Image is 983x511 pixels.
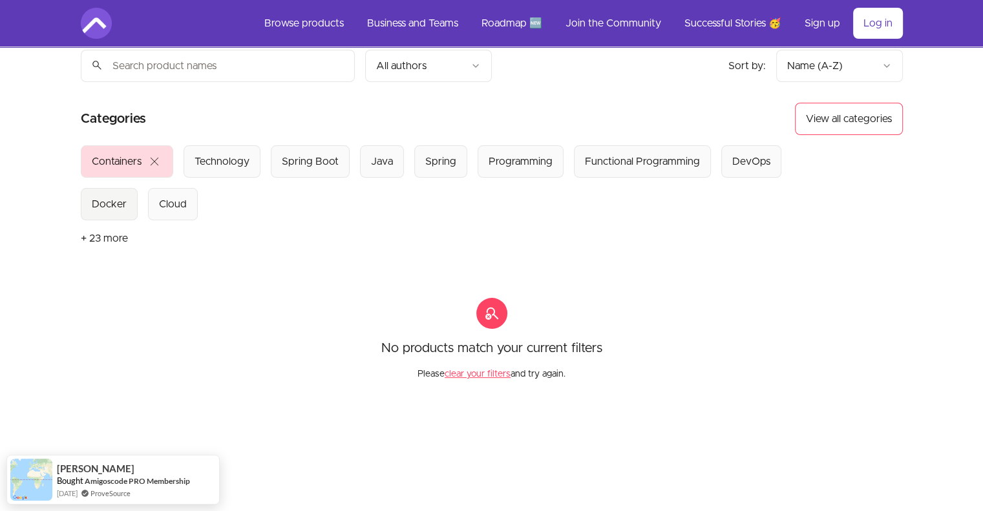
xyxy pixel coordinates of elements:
[357,8,469,39] a: Business and Teams
[555,8,671,39] a: Join the Community
[795,103,903,135] button: View all categories
[195,154,249,169] div: Technology
[90,488,131,499] a: ProveSource
[81,220,128,256] button: + 23 more
[425,154,456,169] div: Spring
[418,357,565,381] p: Please and try again.
[365,50,492,82] button: Filter by author
[381,339,602,357] p: No products match your current filters
[489,154,553,169] div: Programming
[92,154,142,169] div: Containers
[57,488,78,499] span: [DATE]
[728,61,766,71] span: Sort by:
[853,8,903,39] a: Log in
[371,154,393,169] div: Java
[794,8,851,39] a: Sign up
[476,298,507,329] span: search_off
[81,8,112,39] img: Amigoscode logo
[85,475,190,486] a: Amigoscode PRO Membership
[445,368,511,381] button: clear your filters
[10,459,52,501] img: provesource social proof notification image
[732,154,770,169] div: DevOps
[81,50,355,82] input: Search product names
[57,463,134,474] span: [PERSON_NAME]
[81,103,146,135] h2: Categories
[585,154,700,169] div: Functional Programming
[254,8,903,39] nav: Main
[254,8,354,39] a: Browse products
[674,8,792,39] a: Successful Stories 🥳
[57,475,83,486] span: Bought
[776,50,903,82] button: Product sort options
[92,196,127,212] div: Docker
[282,154,339,169] div: Spring Boot
[159,196,187,212] div: Cloud
[471,8,553,39] a: Roadmap 🆕
[147,154,162,169] span: close
[91,56,103,74] span: search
